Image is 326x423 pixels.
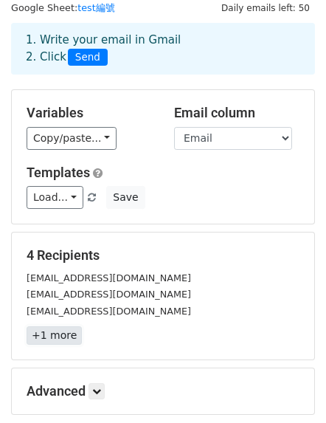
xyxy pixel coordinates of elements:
iframe: Chat Widget [252,352,326,423]
span: Send [68,49,108,66]
small: [EMAIL_ADDRESS][DOMAIN_NAME] [27,289,191,300]
a: Templates [27,165,90,180]
small: [EMAIL_ADDRESS][DOMAIN_NAME] [27,306,191,317]
button: Save [106,186,145,209]
div: 1. Write your email in Gmail 2. Click [15,32,311,66]
h5: Advanced [27,383,299,399]
a: test編號 [77,2,115,13]
h5: 4 Recipients [27,247,299,264]
a: +1 more [27,326,82,345]
a: Load... [27,186,83,209]
small: [EMAIL_ADDRESS][DOMAIN_NAME] [27,272,191,283]
a: Copy/paste... [27,127,117,150]
h5: Email column [174,105,299,121]
a: Daily emails left: 50 [216,2,315,13]
h5: Variables [27,105,152,121]
div: 聊天小工具 [252,352,326,423]
small: Google Sheet: [11,2,115,13]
